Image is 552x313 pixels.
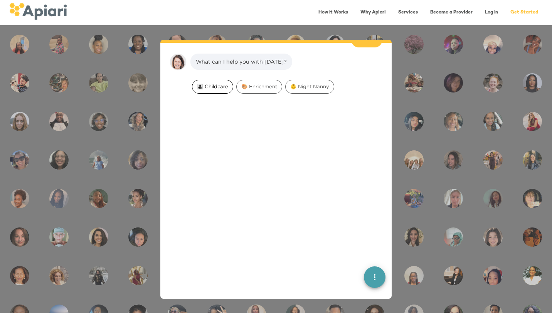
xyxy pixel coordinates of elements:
[285,80,334,94] div: 👶 Night Nanny
[236,80,282,94] div: 🎨 Enrichment
[9,3,67,20] img: logo
[192,80,233,94] div: 👩‍👧‍👦 Childcare
[506,5,543,20] a: Get Started
[426,5,477,20] a: Become a Provider
[356,5,390,20] a: Why Apiari
[286,83,334,90] span: 👶 Night Nanny
[480,5,503,20] a: Log In
[314,5,353,20] a: How It Works
[364,266,385,288] button: quick menu
[192,83,233,90] span: 👩‍👧‍👦 Childcare
[170,54,187,71] img: amy.37686e0395c82528988e.png
[394,5,422,20] a: Services
[196,58,287,66] div: What can I help you with [DATE]?
[237,83,282,90] span: 🎨 Enrichment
